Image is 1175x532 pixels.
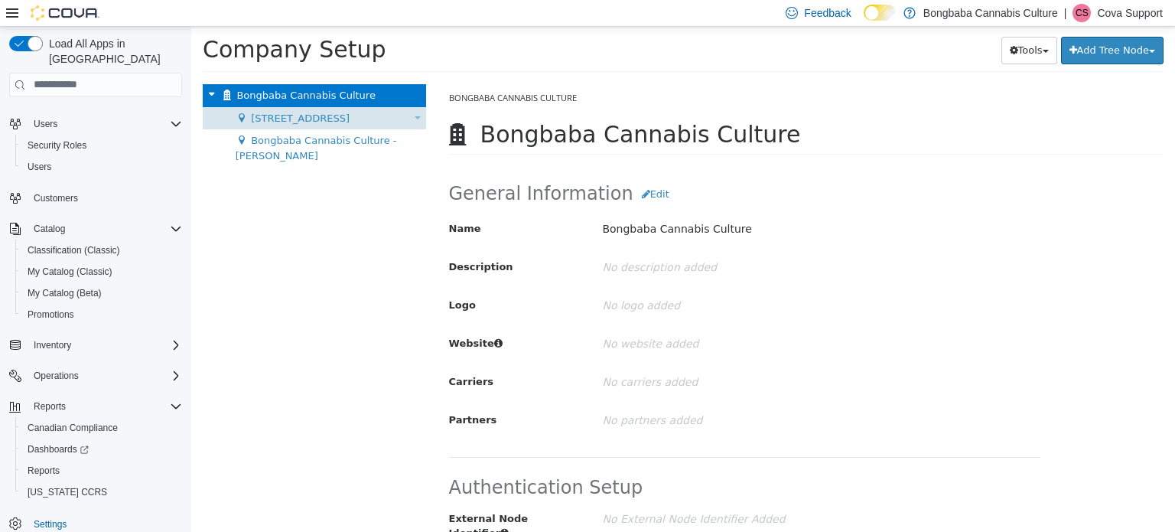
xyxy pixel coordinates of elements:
[15,304,188,325] button: Promotions
[60,86,158,97] span: [STREET_ADDRESS]
[804,5,851,21] span: Feedback
[1064,4,1067,22] p: |
[21,462,182,480] span: Reports
[15,417,188,439] button: Canadian Compliance
[28,367,85,385] button: Operations
[21,263,182,281] span: My Catalog (Classic)
[258,196,290,207] span: Name
[34,400,66,413] span: Reports
[411,342,798,369] p: No carriers added
[3,218,188,240] button: Catalog
[3,396,188,417] button: Reports
[15,481,188,503] button: [US_STATE] CCRS
[28,397,182,416] span: Reports
[21,440,95,459] a: Dashboards
[21,136,93,155] a: Security Roles
[411,227,798,254] p: No description added
[15,261,188,282] button: My Catalog (Classic)
[28,486,107,498] span: [US_STATE] CCRS
[15,156,188,178] button: Users
[21,483,113,501] a: [US_STATE] CCRS
[21,284,108,302] a: My Catalog (Beta)
[411,479,798,506] p: No External Node Identifier Added
[21,483,182,501] span: Washington CCRS
[870,10,972,38] button: Add Tree Node
[21,136,182,155] span: Security Roles
[44,108,206,135] span: Bongbaba Cannabis Culture - [PERSON_NAME]
[3,187,188,209] button: Customers
[21,263,119,281] a: My Catalog (Classic)
[258,387,306,399] span: Partners
[34,223,65,235] span: Catalog
[31,5,99,21] img: Cova
[28,287,102,299] span: My Catalog (Beta)
[21,241,126,259] a: Classification (Classic)
[1097,4,1163,22] p: Cova Support
[15,240,188,261] button: Classification (Classic)
[3,365,188,387] button: Operations
[864,5,896,21] input: Dark Mode
[28,465,60,477] span: Reports
[21,305,182,324] span: Promotions
[34,518,67,530] span: Settings
[21,158,57,176] a: Users
[28,422,118,434] span: Canadian Compliance
[28,244,120,256] span: Classification (Classic)
[28,161,51,173] span: Users
[411,189,798,216] p: Bongbaba Cannabis Culture
[442,154,487,181] button: Edit
[34,118,57,130] span: Users
[43,36,182,67] span: Load All Apps in [GEOGRAPHIC_DATA]
[28,266,112,278] span: My Catalog (Classic)
[28,336,77,354] button: Inventory
[28,443,89,455] span: Dashboards
[15,460,188,481] button: Reports
[28,397,72,416] button: Reports
[258,65,386,77] span: Bongbaba Cannabis Culture
[28,115,182,133] span: Users
[258,154,850,181] h2: General Information
[15,282,188,304] button: My Catalog (Beta)
[258,311,311,322] span: Website
[258,273,285,284] span: Logo
[28,220,71,238] button: Catalog
[258,349,303,361] span: Carriers
[258,234,322,246] span: Description
[21,419,124,437] a: Canadian Compliance
[28,139,86,152] span: Security Roles
[21,284,182,302] span: My Catalog (Beta)
[15,135,188,156] button: Security Roles
[28,115,63,133] button: Users
[34,339,71,351] span: Inventory
[28,367,182,385] span: Operations
[21,305,80,324] a: Promotions
[28,308,74,321] span: Promotions
[21,462,66,480] a: Reports
[411,380,798,407] p: No partners added
[28,189,84,207] a: Customers
[34,370,79,382] span: Operations
[28,188,182,207] span: Customers
[11,9,195,36] span: Company Setup
[3,335,188,356] button: Inventory
[21,158,182,176] span: Users
[28,336,182,354] span: Inventory
[34,192,78,204] span: Customers
[21,440,182,459] span: Dashboards
[258,486,337,513] span: External Node Identifier
[411,266,798,292] p: No logo added
[28,220,182,238] span: Catalog
[411,304,798,331] p: No website added
[258,451,850,471] h2: Authentication Setup
[289,94,610,121] span: Bongbaba Cannabis Culture
[45,63,184,74] span: Bongbaba Cannabis Culture
[923,4,1058,22] p: Bongbaba Cannabis Culture
[3,113,188,135] button: Users
[1076,4,1089,22] span: CS
[21,241,182,259] span: Classification (Classic)
[21,419,182,437] span: Canadian Compliance
[1072,4,1091,22] div: Cova Support
[15,439,188,460] a: Dashboards
[810,10,866,38] button: Tools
